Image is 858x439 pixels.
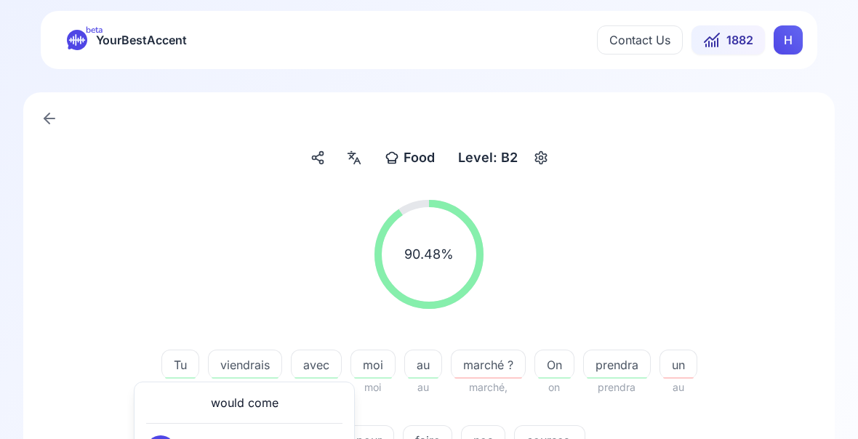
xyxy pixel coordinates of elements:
[452,356,525,374] span: marché ?
[161,350,199,379] button: Tu
[350,350,396,379] button: moi
[404,350,442,379] button: au
[405,356,441,374] span: au
[86,24,103,36] span: beta
[583,379,651,396] span: prendra
[534,350,574,379] button: On
[351,356,395,374] span: moi
[535,356,574,374] span: On
[350,379,396,396] span: moi
[534,379,574,396] span: on
[291,350,342,379] button: avec
[291,379,342,396] span: avec
[451,379,526,396] span: marché,
[161,379,199,396] span: Tu
[597,25,683,55] button: Contact Us
[404,379,442,396] span: au
[451,350,526,379] button: marché ?
[292,356,341,374] span: avec
[404,148,435,168] span: Food
[209,356,281,374] span: viendrais
[208,379,282,396] span: viendrais
[452,145,524,171] div: Level: B2
[659,379,697,396] span: au
[55,30,199,50] a: betaYourBestAccent
[208,350,282,379] button: viendrais
[659,350,697,379] button: un
[691,25,765,55] button: 1882
[452,145,553,171] button: Level: B2
[774,25,803,55] button: HH
[211,394,278,411] span: would come
[584,356,650,374] span: prendra
[162,356,199,374] span: Tu
[774,25,803,55] div: H
[379,145,441,171] button: Food
[583,350,651,379] button: prendra
[726,31,753,49] span: 1882
[96,30,187,50] span: YourBestAccent
[660,356,697,374] span: un
[404,244,454,265] span: 90.48 %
